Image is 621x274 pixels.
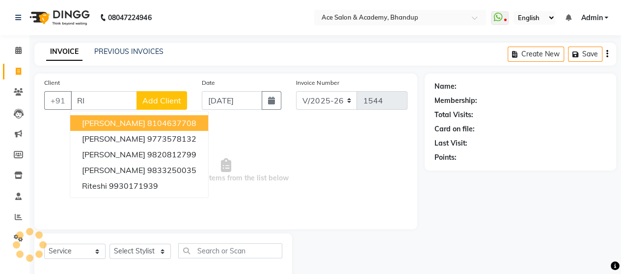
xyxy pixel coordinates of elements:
input: Search or Scan [178,243,282,258]
b: 08047224946 [108,4,151,31]
ngb-highlight: 9930171939 [109,181,158,191]
div: Card on file: [434,124,475,134]
ngb-highlight: 9820812799 [147,149,196,159]
ngb-highlight: 9773578132 [147,134,196,144]
span: [PERSON_NAME] [82,118,145,128]
button: Save [568,47,602,62]
div: Last Visit: [434,138,467,149]
span: [PERSON_NAME] [82,165,145,175]
label: Invoice Number [296,78,339,87]
label: Date [202,78,215,87]
input: Search by Name/Mobile/Email/Code [71,91,137,110]
button: Add Client [136,91,187,110]
div: Name: [434,81,457,92]
div: Membership: [434,96,477,106]
button: Create New [508,47,564,62]
span: [PERSON_NAME] [82,149,145,159]
span: Riteshi [82,181,107,191]
span: Admin [581,13,602,23]
a: PREVIOUS INVOICES [94,47,163,56]
span: [PERSON_NAME] [82,134,145,144]
a: INVOICE [46,43,82,61]
ngb-highlight: 9833250035 [147,165,196,175]
button: +91 [44,91,72,110]
ngb-highlight: 8104637708 [147,118,196,128]
div: Total Visits: [434,110,473,120]
div: Points: [434,152,457,163]
label: Client [44,78,60,87]
img: logo [25,4,92,31]
span: Select & add items from the list below [44,122,407,220]
span: Add Client [142,96,181,105]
